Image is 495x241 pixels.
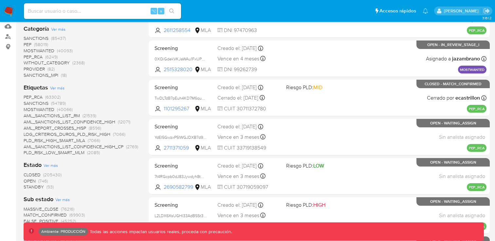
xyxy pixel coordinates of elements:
span: Accesos rápidos [379,8,416,14]
p: federico.falavigna@mercadolibre.com [444,8,481,14]
input: Buscar usuario o caso... [24,7,181,15]
a: Salir [483,8,490,14]
p: Ambiente: PRODUCCIÓN [41,230,85,233]
a: Notificaciones [423,8,428,14]
button: search-icon [165,7,178,16]
span: ⌥ [151,8,156,14]
span: s [160,8,162,14]
p: Todas las acciones impactan usuarios reales, proceda con precaución. [88,229,232,235]
span: 3.161.2 [482,15,492,21]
